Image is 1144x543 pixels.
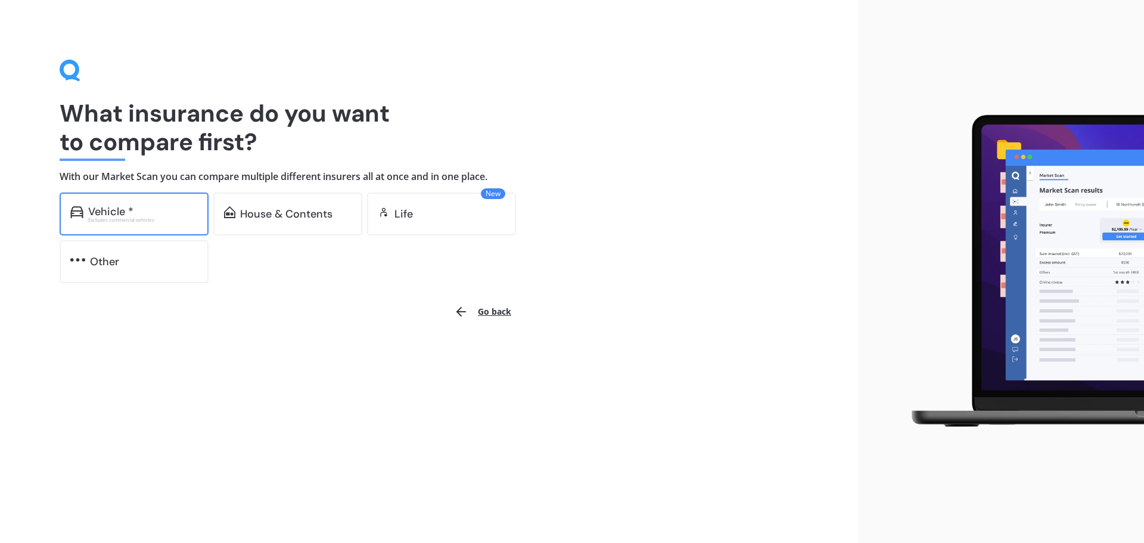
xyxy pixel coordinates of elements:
[447,297,518,326] button: Go back
[60,99,798,156] h1: What insurance do you want to compare first?
[378,206,390,218] img: life.f720d6a2d7cdcd3ad642.svg
[88,206,133,218] div: Vehicle *
[394,208,413,220] div: Life
[240,208,332,220] div: House & Contents
[90,256,119,268] div: Other
[70,206,83,218] img: car.f15378c7a67c060ca3f3.svg
[894,108,1144,436] img: laptop.webp
[481,188,505,199] span: New
[224,206,235,218] img: home-and-contents.b802091223b8502ef2dd.svg
[60,170,798,183] h4: With our Market Scan you can compare multiple different insurers all at once and in one place.
[70,254,85,266] img: other.81dba5aafe580aa69f38.svg
[88,218,198,222] div: Excludes commercial vehicles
